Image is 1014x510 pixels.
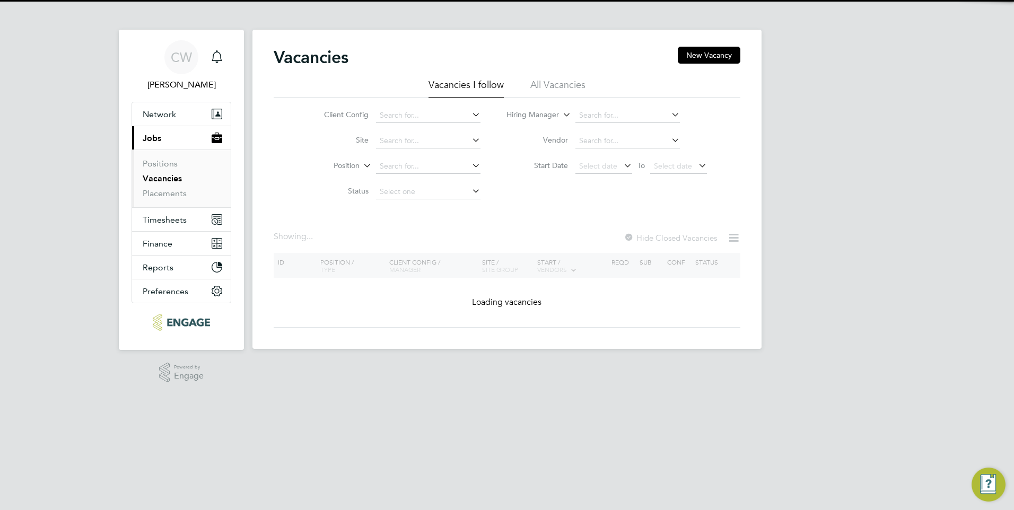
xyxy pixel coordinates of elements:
[308,186,369,196] label: Status
[174,372,204,381] span: Engage
[274,231,315,242] div: Showing
[143,239,172,249] span: Finance
[575,134,680,148] input: Search for...
[579,161,617,171] span: Select date
[153,314,209,331] img: ncclondon-logo-retina.png
[159,363,204,383] a: Powered byEngage
[678,47,740,64] button: New Vacancy
[132,102,231,126] button: Network
[274,47,348,68] h2: Vacancies
[132,256,231,279] button: Reports
[654,161,692,171] span: Select date
[143,173,182,183] a: Vacancies
[972,468,1006,502] button: Engage Resource Center
[132,78,231,91] span: Clair Windsor
[308,110,369,119] label: Client Config
[132,232,231,255] button: Finance
[171,50,192,64] span: CW
[530,78,585,98] li: All Vacancies
[376,184,480,199] input: Select one
[174,363,204,372] span: Powered by
[143,215,187,225] span: Timesheets
[119,30,244,350] nav: Main navigation
[634,159,648,172] span: To
[132,150,231,207] div: Jobs
[498,110,559,120] label: Hiring Manager
[132,279,231,303] button: Preferences
[143,159,178,169] a: Positions
[376,108,480,123] input: Search for...
[575,108,680,123] input: Search for...
[132,126,231,150] button: Jobs
[143,133,161,143] span: Jobs
[132,208,231,231] button: Timesheets
[132,40,231,91] a: CW[PERSON_NAME]
[132,314,231,331] a: Go to home page
[299,161,360,171] label: Position
[143,109,176,119] span: Network
[143,286,188,296] span: Preferences
[507,161,568,170] label: Start Date
[507,135,568,145] label: Vendor
[143,188,187,198] a: Placements
[429,78,504,98] li: Vacancies I follow
[307,231,313,242] span: ...
[308,135,369,145] label: Site
[624,233,717,243] label: Hide Closed Vacancies
[143,262,173,272] span: Reports
[376,134,480,148] input: Search for...
[376,159,480,174] input: Search for...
